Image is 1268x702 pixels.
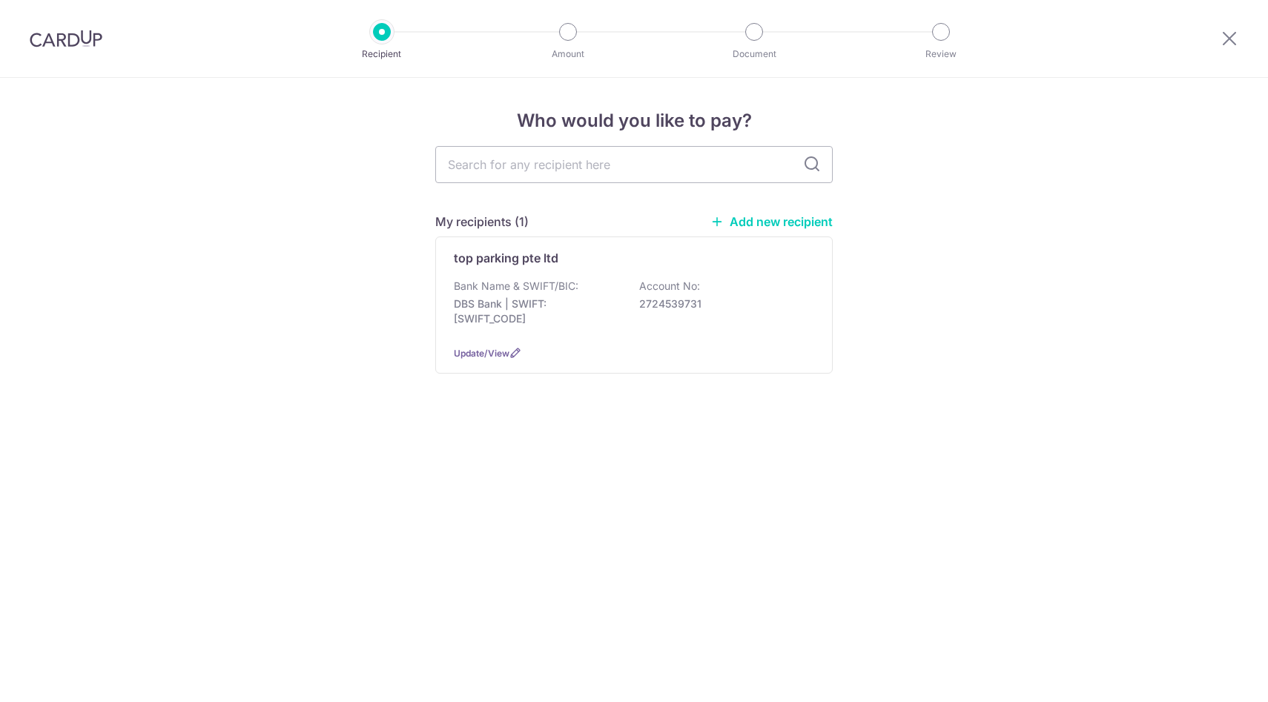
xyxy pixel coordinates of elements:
[327,47,437,62] p: Recipient
[435,213,529,231] h5: My recipients (1)
[435,107,833,134] h4: Who would you like to pay?
[699,47,809,62] p: Document
[454,297,620,326] p: DBS Bank | SWIFT: [SWIFT_CODE]
[30,30,102,47] img: CardUp
[435,146,833,183] input: Search for any recipient here
[454,249,558,267] p: top parking pte ltd
[513,47,623,62] p: Amount
[886,47,996,62] p: Review
[710,214,833,229] a: Add new recipient
[454,279,578,294] p: Bank Name & SWIFT/BIC:
[639,279,700,294] p: Account No:
[454,348,509,359] a: Update/View
[1172,658,1253,695] iframe: Opens a widget where you can find more information
[639,297,805,311] p: 2724539731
